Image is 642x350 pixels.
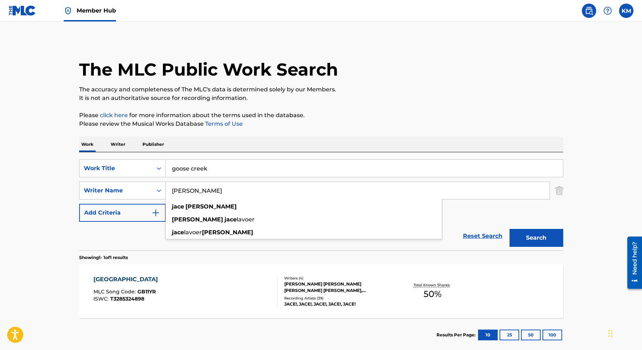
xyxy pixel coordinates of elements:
[185,203,237,210] strong: [PERSON_NAME]
[79,159,563,250] form: Search Form
[172,203,184,210] strong: jace
[108,137,127,152] p: Writer
[622,234,642,291] iframe: Resource Center
[424,288,441,301] span: 50 %
[585,6,593,15] img: search
[100,112,128,119] a: click here
[151,208,160,217] img: 9d2ae6d4665cec9f34b9.svg
[225,216,237,223] strong: jace
[79,94,563,102] p: It is not an authoritative source for recording information.
[202,229,253,236] strong: [PERSON_NAME]
[79,137,96,152] p: Work
[93,288,137,295] span: MLC Song Code :
[521,330,541,340] button: 50
[582,4,596,18] a: Public Search
[204,120,243,127] a: Terms of Use
[79,59,338,80] h1: The MLC Public Work Search
[93,296,110,302] span: ISWC :
[478,330,498,340] button: 10
[79,204,166,222] button: Add Criteria
[84,164,148,173] div: Work Title
[600,4,615,18] div: Help
[284,281,392,294] div: [PERSON_NAME] [PERSON_NAME] [PERSON_NAME] [PERSON_NAME], [PERSON_NAME], [PERSON_NAME]
[140,137,166,152] p: Publisher
[79,85,563,94] p: The accuracy and completeness of The MLC's data is determined solely by our Members.
[414,282,452,288] p: Total Known Shares:
[510,229,563,247] button: Search
[542,330,562,340] button: 100
[555,182,563,200] img: Delete Criterion
[64,6,72,15] img: Top Rightsholder
[608,323,613,344] div: Drag
[459,228,506,244] a: Reset Search
[436,332,477,338] p: Results Per Page:
[184,229,202,236] span: lavoer
[603,6,612,15] img: help
[137,288,156,295] span: GB11YR
[499,330,519,340] button: 25
[284,275,392,281] div: Writers ( 4 )
[284,296,392,301] div: Recording Artists ( 39 )
[79,254,128,261] p: Showing 1 - 1 of 1 results
[79,264,563,318] a: [GEOGRAPHIC_DATA]MLC Song Code:GB11YRISWC:T3285324898Writers (4)[PERSON_NAME] [PERSON_NAME] [PERS...
[172,229,184,236] strong: jace
[172,216,223,223] strong: [PERSON_NAME]
[79,111,563,120] p: Please for more information about the terms used in the database.
[84,186,148,195] div: Writer Name
[79,120,563,128] p: Please review the Musical Works Database
[606,316,642,350] iframe: Chat Widget
[284,301,392,307] div: JACE!, JACE!, JACE!, JACE!, JACE!
[9,5,36,16] img: MLC Logo
[110,296,144,302] span: T3285324898
[77,6,116,15] span: Member Hub
[93,275,161,284] div: [GEOGRAPHIC_DATA]
[619,4,633,18] div: User Menu
[237,216,255,223] span: lavoer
